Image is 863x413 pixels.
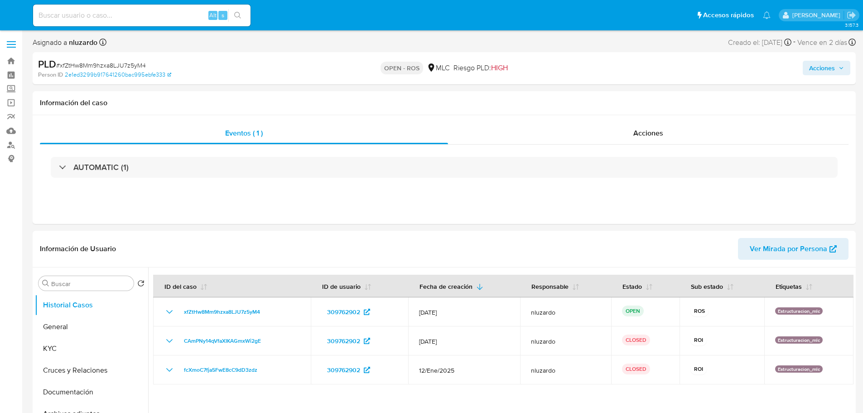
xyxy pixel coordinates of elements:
[35,381,148,403] button: Documentación
[427,63,450,73] div: MLC
[38,57,56,71] b: PLD
[56,61,146,70] span: # xfZtHw8Mm9hzxa8LJU7z5yM4
[42,280,49,287] button: Buscar
[728,36,791,49] div: Creado el: [DATE]
[35,338,148,360] button: KYC
[33,10,251,21] input: Buscar usuario o caso...
[228,9,247,22] button: search-icon
[40,98,849,107] h1: Información del caso
[381,62,423,74] p: OPEN - ROS
[209,11,217,19] span: Alt
[35,294,148,316] button: Historial Casos
[137,280,145,290] button: Volver al orden por defecto
[38,71,63,79] b: Person ID
[491,63,508,73] span: HIGH
[51,157,838,178] div: AUTOMATIC (1)
[73,162,129,172] h3: AUTOMATIC (1)
[750,238,827,260] span: Ver Mirada por Persona
[65,71,171,79] a: 2e1ed3299b917641260bac995ebfe333
[803,61,850,75] button: Acciones
[40,244,116,253] h1: Información de Usuario
[222,11,224,19] span: s
[35,360,148,381] button: Cruces y Relaciones
[809,61,835,75] span: Acciones
[847,10,856,20] a: Salir
[763,11,771,19] a: Notificaciones
[453,63,508,73] span: Riesgo PLD:
[225,128,263,138] span: Eventos ( 1 )
[703,10,754,20] span: Accesos rápidos
[797,38,847,48] span: Vence en 2 días
[633,128,663,138] span: Acciones
[738,238,849,260] button: Ver Mirada por Persona
[793,36,796,49] span: -
[67,37,97,48] b: nluzardo
[51,280,130,288] input: Buscar
[35,316,148,338] button: General
[33,38,97,48] span: Asignado a
[792,11,844,19] p: nicolas.luzardo@mercadolibre.com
